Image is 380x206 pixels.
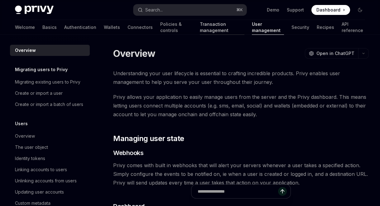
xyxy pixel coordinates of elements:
a: Dashboard [311,5,350,15]
h5: Users [15,120,28,127]
div: Migrating existing users to Privy [15,78,80,86]
a: Unlinking accounts from users [10,175,90,186]
a: Support [287,7,304,13]
a: API reference [342,20,365,35]
span: Open in ChatGPT [316,50,354,57]
a: Recipes [317,20,334,35]
div: Overview [15,47,36,54]
div: Create or import a user [15,89,63,97]
button: Toggle dark mode [355,5,365,15]
div: Unlinking accounts from users [15,177,77,185]
a: The user object [10,142,90,153]
div: The user object [15,144,48,151]
input: Ask a question... [198,185,278,198]
span: Managing user state [113,134,184,144]
h5: Migrating users to Privy [15,66,68,73]
a: Identity tokens [10,153,90,164]
span: Understanding your user lifecycle is essential to crafting incredible products. Privy enables use... [113,69,369,86]
a: Updating user accounts [10,186,90,198]
button: Open search [133,4,247,16]
a: Wallets [104,20,120,35]
div: Create or import a batch of users [15,101,83,108]
a: Overview [10,45,90,56]
span: Dashboard [316,7,340,13]
a: Migrating existing users to Privy [10,76,90,88]
div: Identity tokens [15,155,45,162]
span: Privy allows your application to easily manage users from the server and the Privy dashboard. Thi... [113,93,369,119]
span: Webhooks [113,149,143,157]
button: Send message [278,187,287,196]
div: Updating user accounts [15,188,64,196]
a: Policies & controls [160,20,192,35]
h1: Overview [113,48,155,59]
a: Create or import a batch of users [10,99,90,110]
span: Privy comes with built in webhooks that will alert your servers whenever a user takes a specified... [113,161,369,187]
button: Open in ChatGPT [305,48,358,59]
a: Overview [10,130,90,142]
a: Transaction management [200,20,244,35]
div: Search... [145,6,163,14]
a: Authentication [64,20,96,35]
a: User management [252,20,284,35]
a: Create or import a user [10,88,90,99]
a: Welcome [15,20,35,35]
a: Demo [267,7,279,13]
a: Connectors [127,20,153,35]
img: dark logo [15,6,54,14]
div: Overview [15,132,35,140]
a: Security [291,20,309,35]
span: ⌘ K [236,7,243,12]
a: Basics [42,20,57,35]
div: Linking accounts to users [15,166,67,173]
a: Linking accounts to users [10,164,90,175]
